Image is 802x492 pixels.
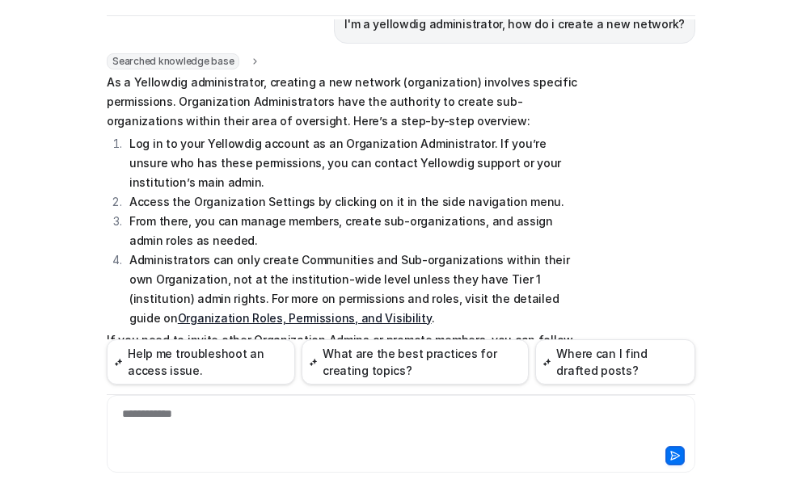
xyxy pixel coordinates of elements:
[107,330,580,369] p: If you need to invite other Organization Admins or promote members, you can follow these steps in...
[107,53,239,69] span: Searched knowledge base
[344,15,685,34] p: I'm a yellowdig administrator, how do i create a new network?
[125,212,580,250] li: From there, you can manage members, create sub-organizations, and assign admin roles as needed.
[107,339,295,385] button: Help me troubleshoot an access issue.
[125,250,580,328] li: Administrators can only create Communities and Sub-organizations within their own Organization, n...
[107,73,580,131] p: As a Yellowdig administrator, creating a new network (organization) involves specific permissions...
[125,192,580,212] li: Access the Organization Settings by clicking on it in the side navigation menu.
[302,339,529,385] button: What are the best practices for creating topics?
[125,134,580,192] li: Log in to your Yellowdig account as an Organization Administrator. If you’re unsure who has these...
[178,311,432,325] a: Organization Roles, Permissions, and Visibility
[535,339,695,385] button: Where can I find drafted posts?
